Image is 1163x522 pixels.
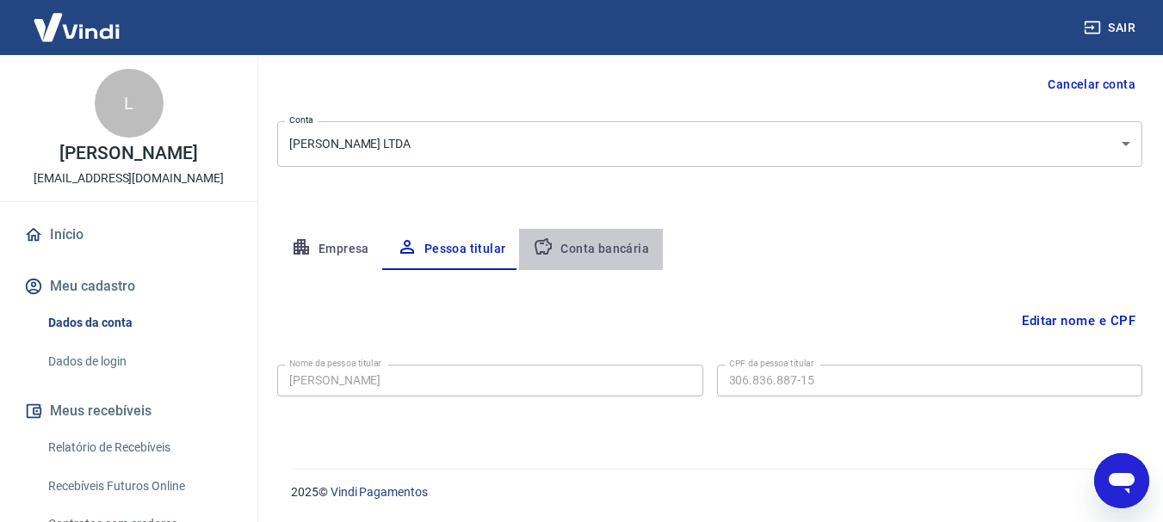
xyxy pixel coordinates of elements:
a: Recebíveis Futuros Online [41,469,237,504]
p: [PERSON_NAME] [59,144,197,163]
label: Conta [289,114,313,126]
button: Empresa [277,229,383,270]
iframe: Botão para abrir a janela de mensagens, conversa em andamento [1094,453,1149,508]
div: [PERSON_NAME] LTDA [277,121,1142,167]
a: Início [21,216,237,254]
button: Meu cadastro [21,267,237,305]
p: 2025 © [291,483,1122,501]
button: Conta bancária [519,229,663,270]
p: [EMAIL_ADDRESS][DOMAIN_NAME] [34,169,224,187]
div: L [95,69,164,138]
a: Vindi Pagamentos [331,485,428,499]
button: Meus recebíveis [21,392,237,430]
button: Cancelar conta [1041,69,1142,101]
label: CPF da pessoa titular [729,357,814,370]
button: Pessoa titular [383,229,520,270]
button: Sair [1080,12,1142,44]
img: Vindi [21,1,133,53]
a: Dados de login [41,344,237,379]
label: Nome da pessoa titular [289,357,381,370]
a: Dados da conta [41,305,237,341]
a: Relatório de Recebíveis [41,430,237,465]
button: Editar nome e CPF [1015,304,1142,337]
